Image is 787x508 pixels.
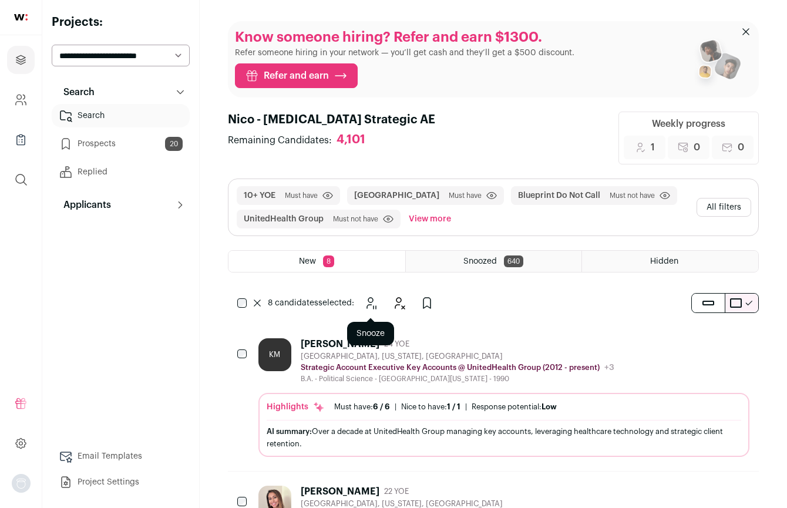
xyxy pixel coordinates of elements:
span: 0 [738,140,744,154]
span: 1 [651,140,655,154]
span: 22 YOE [384,487,409,496]
div: Must have: [334,402,390,412]
span: AI summary: [267,428,312,435]
span: 24 YOE [384,339,409,349]
p: Applicants [56,198,111,212]
div: Snooze [347,322,394,345]
img: referral_people_group_2-7c1ec42c15280f3369c0665c33c00ed472fd7f6af9dd0ec46c364f9a93ccf9a4.png [691,35,742,91]
span: 8 [323,255,334,267]
span: New [299,257,316,265]
a: Company Lists [7,126,35,154]
p: Search [56,85,95,99]
a: Email Templates [52,445,190,468]
span: Low [542,403,557,411]
button: [GEOGRAPHIC_DATA] [354,190,439,201]
div: [PERSON_NAME] [301,338,379,350]
span: 0 [694,140,700,154]
span: Must have [449,191,482,200]
img: nopic.png [12,474,31,493]
button: Snooze [359,291,382,315]
div: Response potential: [472,402,557,412]
span: selected: [268,297,354,309]
div: [GEOGRAPHIC_DATA], [US_STATE], [GEOGRAPHIC_DATA] [301,352,614,361]
div: 4,101 [337,133,365,147]
button: Search [52,80,190,104]
button: View more [406,210,453,228]
div: Highlights [267,401,325,413]
button: Open dropdown [12,474,31,493]
p: Refer someone hiring in your network — you’ll get cash and they’ll get a $500 discount. [235,47,574,59]
a: Replied [52,160,190,184]
button: Applicants [52,193,190,217]
span: +3 [604,364,614,372]
span: 20 [165,137,183,151]
img: wellfound-shorthand-0d5821cbd27db2630d0214b213865d53afaa358527fdda9d0ea32b1df1b89c2c.svg [14,14,28,21]
span: Must not have [610,191,655,200]
a: Search [52,104,190,127]
a: Hidden [582,251,758,272]
button: 10+ YOE [244,190,275,201]
span: 1 / 1 [447,403,460,411]
div: [PERSON_NAME] [301,486,379,497]
span: Remaining Candidates: [228,133,332,147]
div: Over a decade at UnitedHealth Group managing key accounts, leveraging healthcare technology and s... [267,425,741,450]
button: All filters [697,198,751,217]
a: Refer and earn [235,63,358,88]
span: 8 candidates [268,299,318,307]
p: Strategic Account Executive Key Accounts @ UnitedHealth Group (2012 - present) [301,363,600,372]
a: Snoozed 640 [406,251,582,272]
h2: Projects: [52,14,190,31]
button: Blueprint Do Not Call [518,190,600,201]
h1: Nico - [MEDICAL_DATA] Strategic AE [228,112,435,128]
span: 6 / 6 [373,403,390,411]
span: Must have [285,191,318,200]
a: Prospects20 [52,132,190,156]
a: Company and ATS Settings [7,86,35,114]
p: Know someone hiring? Refer and earn $1300. [235,28,574,47]
div: Weekly progress [652,117,725,131]
a: Project Settings [52,470,190,494]
span: 640 [504,255,523,267]
div: KM [258,338,291,371]
button: Hide [387,291,411,315]
ul: | | [334,402,557,412]
button: UnitedHealth Group [244,213,324,225]
span: Hidden [650,257,678,265]
span: Must not have [333,214,378,224]
div: Nice to have: [401,402,460,412]
a: Projects [7,46,35,74]
button: Add to Prospects [415,291,439,315]
a: KM [PERSON_NAME] 24 YOE [GEOGRAPHIC_DATA], [US_STATE], [GEOGRAPHIC_DATA] Strategic Account Execut... [258,338,749,457]
div: B.A. - Political Science - [GEOGRAPHIC_DATA][US_STATE] - 1990 [301,374,614,383]
span: Snoozed [463,257,497,265]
